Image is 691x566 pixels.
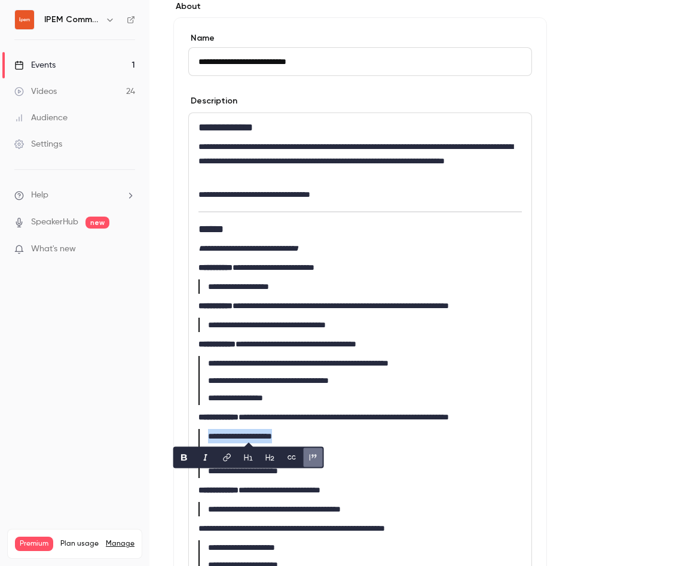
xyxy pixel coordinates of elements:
[218,448,237,467] button: link
[31,216,78,229] a: SpeakerHub
[173,1,547,13] label: About
[196,448,215,467] button: italic
[121,244,135,255] iframe: Noticeable Trigger
[14,86,57,98] div: Videos
[175,448,194,467] button: bold
[44,14,100,26] h6: IPEM Community
[15,10,34,29] img: IPEM Community
[106,539,134,549] a: Manage
[31,243,76,255] span: What's new
[304,448,323,467] button: blockquote
[60,539,99,549] span: Plan usage
[31,189,48,202] span: Help
[15,537,53,551] span: Premium
[188,32,532,44] label: Name
[85,217,109,229] span: new
[14,138,62,150] div: Settings
[14,189,135,202] li: help-dropdown-opener
[14,112,68,124] div: Audience
[14,59,56,71] div: Events
[188,95,237,107] label: Description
